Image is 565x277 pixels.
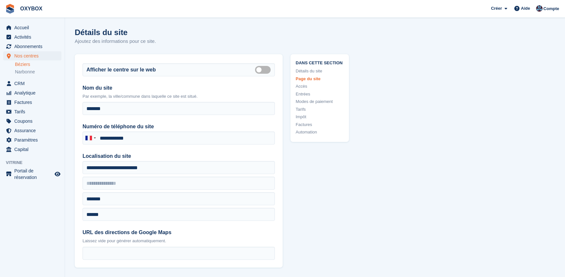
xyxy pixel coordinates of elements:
span: Tarifs [14,107,53,116]
span: Abonnements [14,42,53,51]
span: Aide [521,5,530,12]
a: Page du site [296,76,344,82]
label: Afficher le centre sur le web [86,66,156,74]
label: Is public [255,69,273,70]
a: Boutique d'aperçu [54,170,61,178]
a: Détails du site [296,68,344,74]
a: menu [3,51,61,60]
span: Vitrine [6,159,65,166]
a: Entrées [296,91,344,97]
span: Nos centres [14,51,53,60]
img: Oriana Devaux [536,5,543,12]
label: URL des directions de Google Maps [83,229,275,236]
a: Accès [296,83,344,90]
a: menu [3,42,61,51]
a: menu [3,98,61,107]
a: Béziers [15,61,61,68]
a: menu [3,117,61,126]
a: menu [3,135,61,145]
div: France: +33 [83,132,98,144]
p: Par exemple, la ville/commune dans laquelle ce site est situé. [83,93,275,100]
span: Capital [14,145,53,154]
a: Automation [296,129,344,135]
span: Dans cette section [296,59,344,66]
a: Narbonne [15,69,61,75]
a: Modes de paiement [296,98,344,105]
a: menu [3,107,61,116]
span: Paramètres [14,135,53,145]
p: Ajoutez des informations pour ce site. [75,38,156,45]
span: Accueil [14,23,53,32]
label: Localisation du site [83,152,275,160]
a: Tarifs [296,106,344,113]
span: Assurance [14,126,53,135]
p: Laissez vide pour générer automatiquement. [83,238,275,244]
a: menu [3,32,61,42]
a: menu [3,88,61,97]
a: menu [3,79,61,88]
span: CRM [14,79,53,88]
span: Portail de réservation [14,168,53,181]
span: Analytique [14,88,53,97]
a: menu [3,145,61,154]
span: Créer [491,5,502,12]
a: menu [3,126,61,135]
span: Activités [14,32,53,42]
span: Compte [544,6,559,12]
a: menu [3,168,61,181]
a: OXYBOX [18,3,45,14]
a: Impôt [296,114,344,120]
span: Factures [14,98,53,107]
h1: Détails du site [75,28,156,37]
label: Nom du site [83,84,275,92]
label: Numéro de téléphone du site [83,123,275,131]
a: menu [3,23,61,32]
span: Coupons [14,117,53,126]
a: Factures [296,121,344,128]
img: stora-icon-8386f47178a22dfd0bd8f6a31ec36ba5ce8667c1dd55bd0f319d3a0aa187defe.svg [5,4,15,14]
